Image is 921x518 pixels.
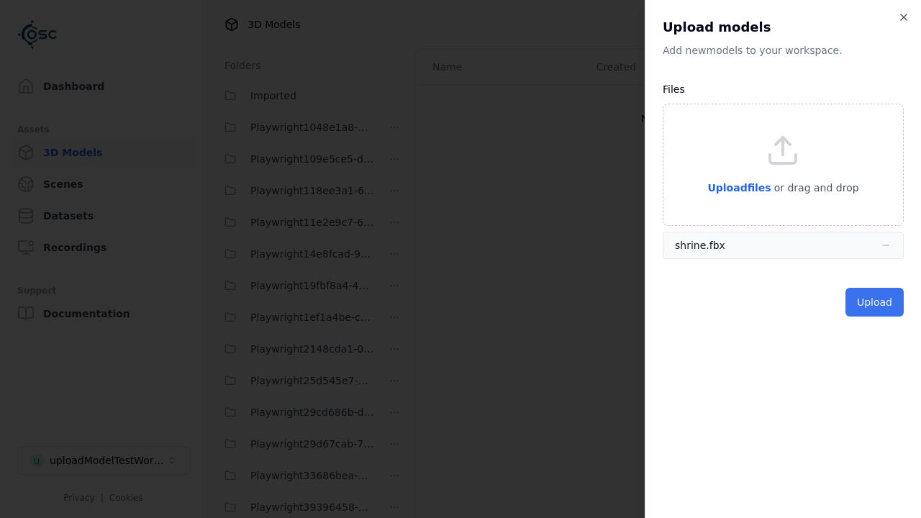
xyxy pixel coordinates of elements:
[663,17,904,37] h2: Upload models
[771,179,859,196] p: or drag and drop
[663,43,904,58] p: Add new model s to your workspace.
[845,288,904,317] button: Upload
[707,182,771,194] span: Upload files
[675,238,725,253] div: shrine.fbx
[663,83,685,95] label: Files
